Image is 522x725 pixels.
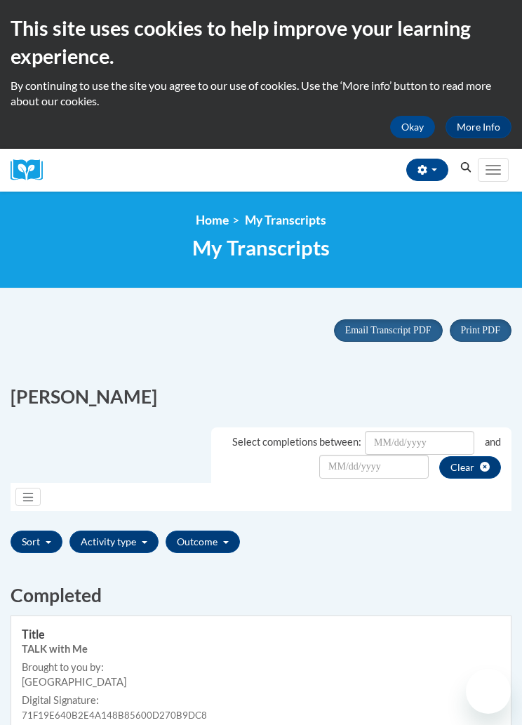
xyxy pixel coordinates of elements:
span: Email Transcript PDF [345,325,431,335]
button: Outcome [166,531,240,553]
a: More Info [446,116,511,138]
button: Search [455,159,476,176]
span: My Transcripts [192,235,330,260]
img: Logo brand [11,159,53,181]
span: 71F19E640B2E4A148B85600D270B9DC8 [22,710,207,721]
button: Okay [390,116,435,138]
input: Date Input [365,431,474,455]
span: [GEOGRAPHIC_DATA] [22,676,126,688]
span: and [485,436,501,448]
div: TALK with Me [22,642,500,657]
p: By continuing to use the site you agree to our use of cookies. Use the ‘More info’ button to read... [11,78,511,109]
h2: [PERSON_NAME] [11,384,511,410]
span: Print PDF [461,325,500,335]
button: Activity type [69,531,159,553]
h2: Completed [11,583,511,608]
div: Main menu [476,149,511,192]
label: Brought to you by: [22,660,500,675]
h2: This site uses cookies to help improve your learning experience. [11,14,511,71]
button: Account Settings [406,159,448,181]
button: Print PDF [450,319,511,342]
span: My Transcripts [245,213,326,227]
button: List of filter tabs [15,488,41,506]
iframe: Button to launch messaging window [466,669,511,714]
a: Home [196,213,229,227]
button: Sort [11,531,62,553]
label: Digital Signature: [22,693,500,708]
span: Select completions between: [232,436,361,448]
button: clear [439,456,501,479]
h3: Title [22,627,500,643]
button: Email Transcript PDF [334,319,443,342]
input: Date Input [319,455,429,479]
a: Cox Campus [11,159,53,181]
